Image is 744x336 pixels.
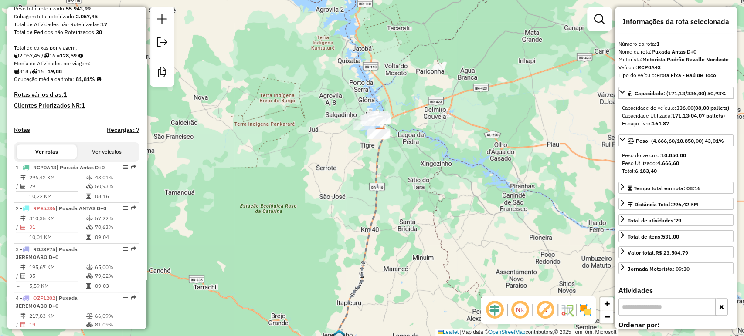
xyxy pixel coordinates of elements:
[16,272,20,280] td: /
[618,319,734,330] label: Ordenar por:
[66,5,91,12] strong: 55.943,99
[16,182,20,191] td: /
[153,10,171,30] a: Nova sessão e pesquisa
[29,272,86,280] td: 35
[14,67,139,75] div: 318 / 16 =
[676,104,693,111] strong: 336,00
[618,246,734,258] a: Valor total:R$ 23.504,79
[14,91,139,98] h4: Rotas vários dias:
[634,185,700,192] span: Tempo total em rota: 08:16
[95,182,136,191] td: 50,93%
[675,217,681,224] strong: 29
[618,134,734,146] a: Peso: (4.666,60/10.850,00) 43,01%
[16,246,78,260] span: | Puxada JEREMOABO D+0
[14,60,139,67] div: Média de Atividades por viagem:
[97,77,101,82] em: Média calculada utilizando a maior ocupação (%Peso ou %Cubagem) de cada rota da sessão. Rotas cro...
[78,53,83,58] i: Meta Caixas/viagem: 1,00 Diferença: 127,59
[95,233,136,242] td: 09:04
[560,303,574,317] img: Fluxo de ruas
[29,192,86,201] td: 10,22 KM
[153,34,171,53] a: Exportar sessão
[652,120,669,127] strong: 164,87
[101,21,107,27] strong: 17
[63,91,67,98] strong: 1
[32,69,37,74] i: Total de rotas
[622,167,730,175] div: Total:
[628,201,698,208] div: Distância Total:
[33,295,55,301] span: OZF1202
[360,115,382,124] div: Atividade não roteirizada - COMERCIAL OESTE LTDA
[578,303,592,317] img: Exibir/Ocultar setores
[55,205,106,212] span: | Puxada ANTAS D+0
[638,64,661,71] strong: RCP0A43
[95,282,136,290] td: 09:03
[635,90,727,97] span: Capacidade: (171,13/336,00) 50,93%
[95,192,136,201] td: 08:16
[48,68,62,74] strong: 19,88
[618,230,734,242] a: Total de itens:531,00
[362,118,384,126] div: Atividade não roteirizada - CICERO ALVES DE SIQU
[656,249,688,256] strong: R$ 23.504,79
[672,112,689,119] strong: 171,13
[29,182,86,191] td: 29
[95,263,136,272] td: 65,00%
[14,102,139,109] h4: Clientes Priorizados NR:
[662,233,679,240] strong: 531,00
[622,159,730,167] div: Peso Utilizado:
[438,329,459,335] a: Leaflet
[656,40,659,47] strong: 1
[375,127,386,138] img: Revalle - Paulo Afonso
[618,87,734,99] a: Capacidade: (171,13/336,00) 50,93%
[435,329,618,336] div: Map data © contributors,© 2025 TomTom, Microsoft
[628,249,688,257] div: Valor total:
[14,20,139,28] div: Total de Atividades não Roteirizadas:
[86,225,93,230] i: % de utilização da cubagem
[672,201,698,208] span: 296,42 KM
[618,17,734,26] h4: Informações da rota selecionada
[622,104,730,112] div: Capacidade do veículo:
[367,130,388,139] div: Atividade não roteirizada - ROBSON DE OLIVEIRA A
[86,184,93,189] i: % de utilização da cubagem
[628,265,690,273] div: Jornada Motorista: 09:30
[368,129,390,138] div: Atividade não roteirizada - COMERCIO DE ALIMENTO
[14,5,139,13] div: Peso total roteirizado:
[16,295,78,309] span: | Puxada JEREMOABO D+0
[76,13,98,20] strong: 2.057,45
[622,112,730,120] div: Capacidade Utilizada:
[76,76,95,82] strong: 81,81%
[364,114,386,123] div: Atividade não roteirizada - IVONETE DE ARAUJO TE
[86,273,93,279] i: % de utilização da cubagem
[20,313,26,319] i: Distância Total
[16,246,78,260] span: 3 -
[86,265,93,270] i: % de utilização do peso
[367,115,389,124] div: Atividade não roteirizada - GILDO BATISTA SANTOS
[95,214,136,223] td: 57,22%
[86,194,91,199] i: Tempo total em rota
[657,160,679,166] strong: 4.666,60
[368,113,390,121] div: Atividade não roteirizada - 56.894.570 IAN FELIP
[123,246,128,252] em: Opções
[16,295,78,309] span: 4 -
[14,126,30,134] a: Rotas
[618,286,734,295] h4: Atividades
[86,175,93,180] i: % de utilização do peso
[366,113,388,122] div: Atividade não roteirizada - RODOLPHO ARAUJO DE A
[153,64,171,83] a: Criar modelo
[95,320,136,329] td: 81,09%
[86,313,93,319] i: % de utilização do peso
[604,311,610,322] span: −
[642,56,729,63] strong: Motorista Padrão Revalle Nordeste
[618,48,734,56] div: Nome da rota:
[60,52,77,59] strong: 128,59
[618,182,734,194] a: Tempo total em rota: 08:16
[600,310,613,323] a: Zoom out
[618,198,734,210] a: Distância Total:296,42 KM
[16,192,20,201] td: =
[95,272,136,280] td: 79,82%
[460,329,461,335] span: |
[14,76,74,82] span: Ocupação média da frota:
[33,246,55,252] span: RDJ3F75
[20,265,26,270] i: Distância Total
